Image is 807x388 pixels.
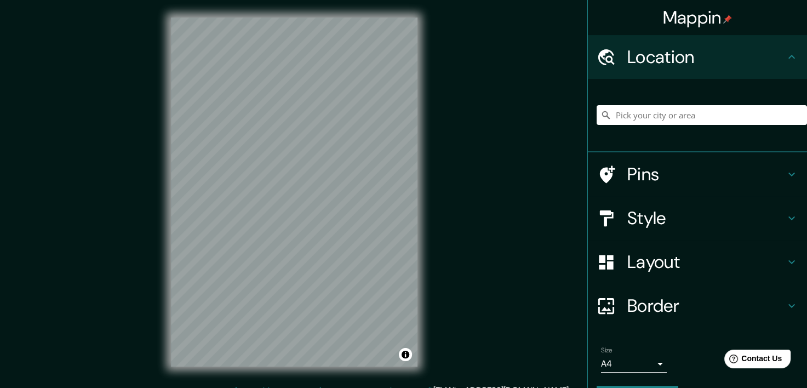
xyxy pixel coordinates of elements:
div: A4 [601,355,667,373]
div: Location [588,35,807,79]
div: Style [588,196,807,240]
h4: Border [627,295,785,317]
h4: Pins [627,163,785,185]
div: Border [588,284,807,328]
button: Toggle attribution [399,348,412,361]
iframe: Help widget launcher [709,345,795,376]
div: Pins [588,152,807,196]
h4: Location [627,46,785,68]
label: Size [601,346,613,355]
h4: Mappin [663,7,732,28]
div: Layout [588,240,807,284]
canvas: Map [171,18,417,367]
input: Pick your city or area [597,105,807,125]
h4: Style [627,207,785,229]
h4: Layout [627,251,785,273]
img: pin-icon.png [723,15,732,24]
